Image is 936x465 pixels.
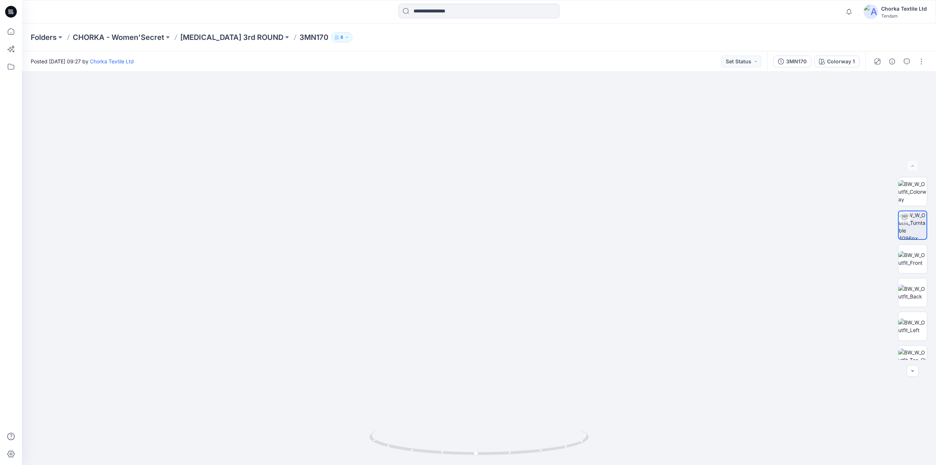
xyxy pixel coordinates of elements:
img: avatar [864,4,878,19]
img: BW_W_Outfit_Back [898,285,927,300]
button: Details [886,56,898,67]
p: 8 [340,33,343,41]
div: Tendam [881,13,927,19]
span: Posted [DATE] 09:27 by [31,57,134,65]
img: BW_W_Outfit_Colorway [898,180,927,203]
img: BW_W_Outfit_Left [898,319,927,334]
a: Folders [31,32,57,42]
a: Chorka Textile Ltd [90,58,134,64]
p: 3MN170 [299,32,328,42]
button: Colorway 1 [814,56,860,67]
div: Colorway 1 [827,57,855,66]
img: BW_W_Outfit_Front [898,251,927,267]
img: BW_W_Outfit_Turntable 4096px [899,211,926,239]
img: BW_W_Outfit_Top_CloseUp [898,349,927,372]
a: [MEDICAL_DATA] 3rd ROUND [180,32,283,42]
div: 3MN170 [786,57,807,66]
button: 3MN170 [773,56,811,67]
div: Chorka Textile Ltd [881,4,927,13]
a: CHORKA - Women'Secret [73,32,164,42]
button: 8 [331,32,352,42]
